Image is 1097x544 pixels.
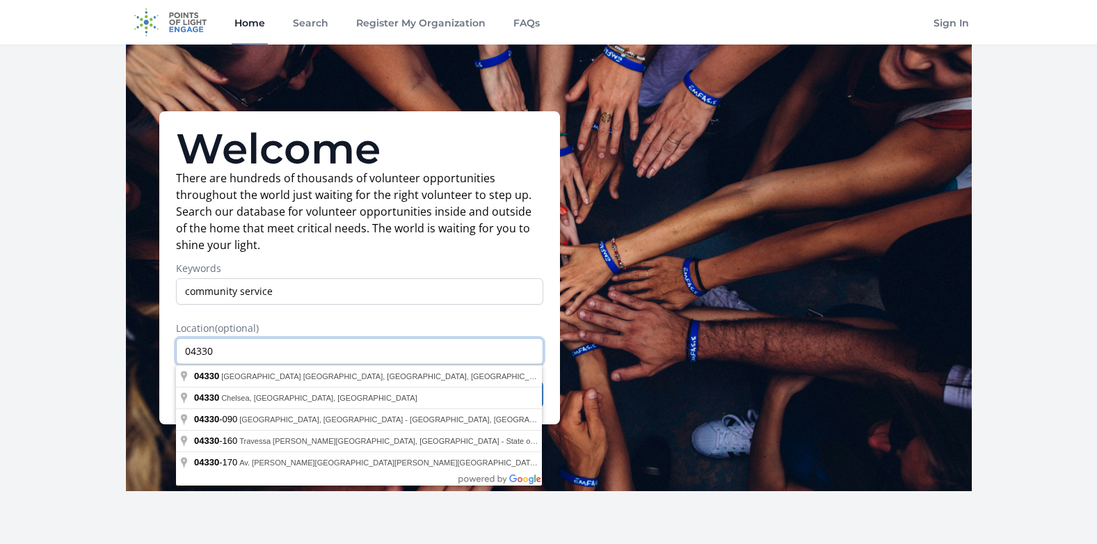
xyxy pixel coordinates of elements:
[176,321,543,335] label: Location
[194,414,219,424] span: 04330
[239,458,819,467] span: Av. [PERSON_NAME][GEOGRAPHIC_DATA][PERSON_NAME][GEOGRAPHIC_DATA], [GEOGRAPHIC_DATA] - State of [G...
[176,262,543,275] label: Keywords
[194,414,239,424] span: -090
[194,435,239,446] span: -160
[221,394,417,402] span: Chelsea, [GEOGRAPHIC_DATA], [GEOGRAPHIC_DATA]
[239,415,573,424] span: [GEOGRAPHIC_DATA], [GEOGRAPHIC_DATA] - [GEOGRAPHIC_DATA], [GEOGRAPHIC_DATA]
[176,170,543,253] p: There are hundreds of thousands of volunteer opportunities throughout the world just waiting for ...
[194,435,219,446] span: 04330
[221,372,550,381] span: [GEOGRAPHIC_DATA] [GEOGRAPHIC_DATA], [GEOGRAPHIC_DATA], [GEOGRAPHIC_DATA]
[239,437,698,445] span: Travessa [PERSON_NAME][GEOGRAPHIC_DATA], [GEOGRAPHIC_DATA] - State of [GEOGRAPHIC_DATA], [GEOGRAP...
[176,338,543,365] input: Enter a location
[215,321,259,335] span: (optional)
[194,457,219,467] span: 04330
[176,128,543,170] h1: Welcome
[194,392,219,403] span: 04330
[194,457,239,467] span: -170
[194,371,219,381] span: 04330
